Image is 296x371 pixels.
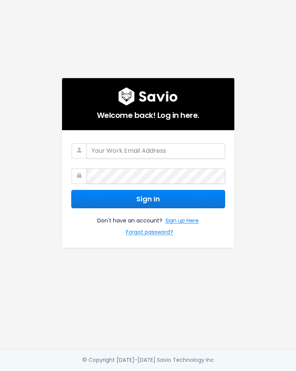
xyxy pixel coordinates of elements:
[165,216,199,227] a: Sign up Here
[82,355,214,365] div: © Copyright [DATE]-[DATE] Savio Technology Inc
[71,208,225,238] div: Don't have an account?
[71,106,225,121] h5: Welcome back! Log in here.
[118,87,178,106] img: logo600x187.a314fd40982d.png
[71,190,225,209] button: Sign In
[87,143,225,159] input: Your Work Email Address
[126,227,173,239] a: Forgot password?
